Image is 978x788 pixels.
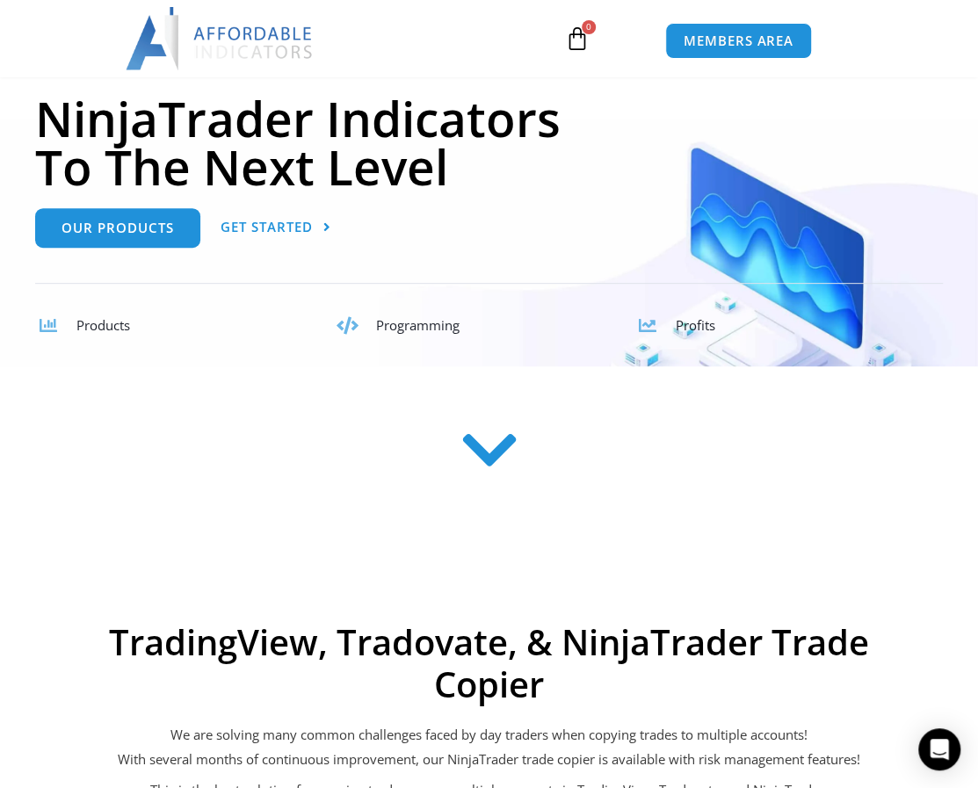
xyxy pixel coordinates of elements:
[665,23,812,59] a: MEMBERS AREA
[76,316,130,334] span: Products
[88,621,890,705] h2: TradingView, Tradovate, & NinjaTrader Trade Copier
[62,221,174,235] span: Our Products
[539,13,616,64] a: 0
[684,34,793,47] span: MEMBERS AREA
[376,316,460,334] span: Programming
[221,220,313,234] span: Get Started
[35,208,200,248] a: Our Products
[582,20,596,34] span: 0
[918,728,960,770] div: Open Intercom Messenger
[221,208,331,248] a: Get Started
[88,723,890,772] p: We are solving many common challenges faced by day traders when copying trades to multiple accoun...
[126,7,315,70] img: LogoAI | Affordable Indicators – NinjaTrader
[676,316,715,334] span: Profits
[35,94,943,191] h1: NinjaTrader Indicators To The Next Level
